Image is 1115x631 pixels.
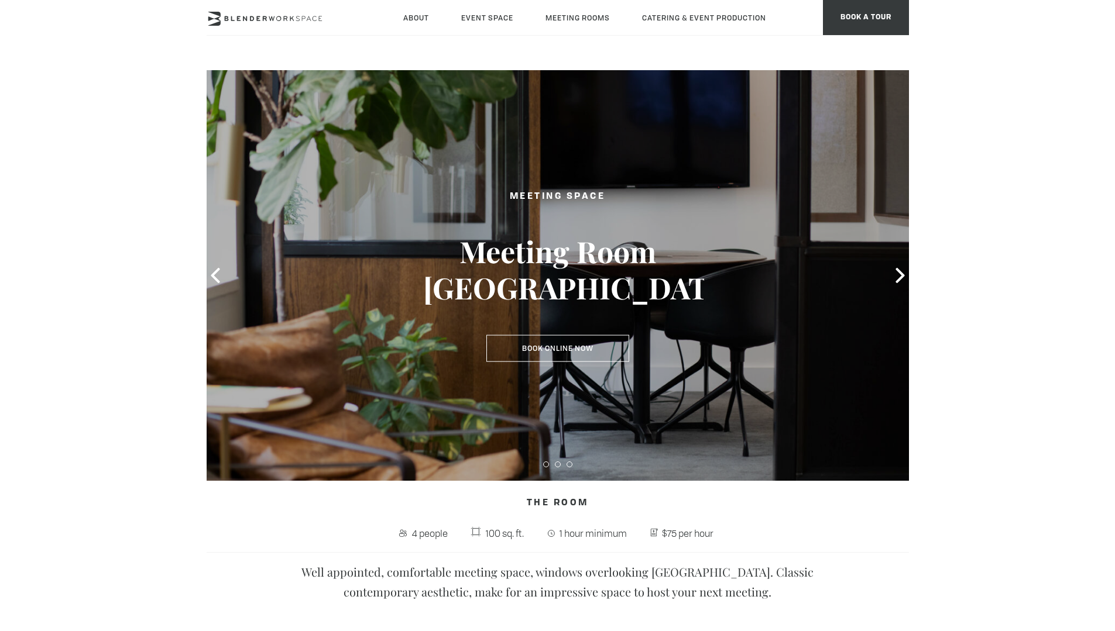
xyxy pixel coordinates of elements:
span: 4 people [409,524,451,543]
h4: The Room [207,492,909,515]
span: 1 hour minimum [557,524,630,543]
h2: Meeting Space [423,189,692,204]
span: 100 sq. ft. [483,524,527,543]
p: Well appointed, comfortable meeting space, windows overlooking [GEOGRAPHIC_DATA]. Classic contemp... [265,562,850,602]
h3: Meeting Room [GEOGRAPHIC_DATA] [423,233,692,306]
span: $75 per hour [660,524,717,543]
a: Book Online Now [486,335,629,362]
